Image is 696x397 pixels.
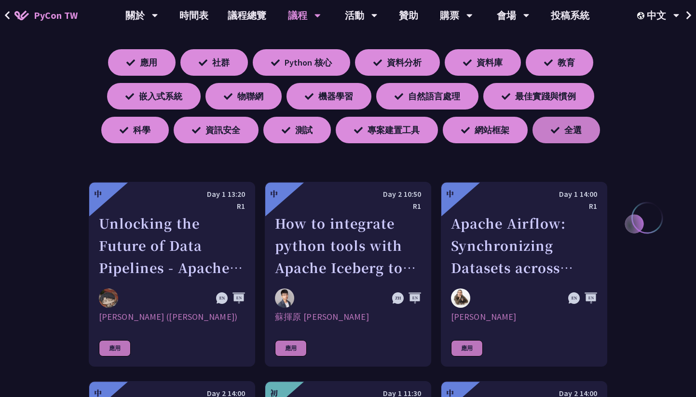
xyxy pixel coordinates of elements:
img: 李唯 (Wei Lee) [99,288,118,308]
label: 物聯網 [205,83,282,110]
div: R1 [451,200,597,212]
a: PyCon TW [5,3,87,27]
label: 專案建置工具 [336,117,438,143]
div: Day 1 14:00 [451,188,597,200]
div: R1 [275,200,421,212]
label: 嵌入式系統 [107,83,201,110]
div: [PERSON_NAME] [451,311,597,323]
div: Apache Airflow: Synchronizing Datasets across Multiple instances [451,212,597,279]
div: 蘇揮原 [PERSON_NAME] [275,311,421,323]
img: Sebastien Crocquevieille [451,288,470,308]
a: 中 Day 1 14:00 R1 Apache Airflow: Synchronizing Datasets across Multiple instances Sebastien Crocq... [441,182,607,367]
label: 教育 [526,49,593,76]
label: 網站框架 [443,117,528,143]
label: 科學 [101,117,169,143]
a: 中 Day 1 13:20 R1 Unlocking the Future of Data Pipelines - Apache Airflow 3 李唯 (Wei Lee) [PERSON_N... [89,182,255,367]
div: How to integrate python tools with Apache Iceberg to build ETLT pipeline on Shift-Left Architecture [275,212,421,279]
label: 資料分析 [355,49,440,76]
div: Day 2 10:50 [275,188,421,200]
label: 社群 [180,49,248,76]
div: 應用 [451,340,483,356]
label: 資訊安全 [174,117,259,143]
div: R1 [99,200,245,212]
div: 中 [94,188,102,200]
label: 最佳實踐與慣例 [483,83,594,110]
label: 全選 [532,117,600,143]
div: Unlocking the Future of Data Pipelines - Apache Airflow 3 [99,212,245,279]
img: Locale Icon [637,12,647,19]
label: 應用 [108,49,176,76]
label: 自然語言處理 [376,83,478,110]
span: PyCon TW [34,8,78,23]
div: 中 [270,188,278,200]
label: 測試 [263,117,331,143]
label: 機器學習 [287,83,371,110]
div: 應用 [99,340,131,356]
img: 蘇揮原 Mars Su [275,288,294,308]
div: 中 [446,188,454,200]
div: [PERSON_NAME] ([PERSON_NAME]) [99,311,245,323]
a: 中 Day 2 10:50 R1 How to integrate python tools with Apache Iceberg to build ETLT pipeline on Shif... [265,182,431,367]
label: 資料庫 [445,49,521,76]
label: Python 核心 [253,49,350,76]
img: Home icon of PyCon TW 2025 [14,11,29,20]
div: 應用 [275,340,307,356]
div: Day 1 13:20 [99,188,245,200]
